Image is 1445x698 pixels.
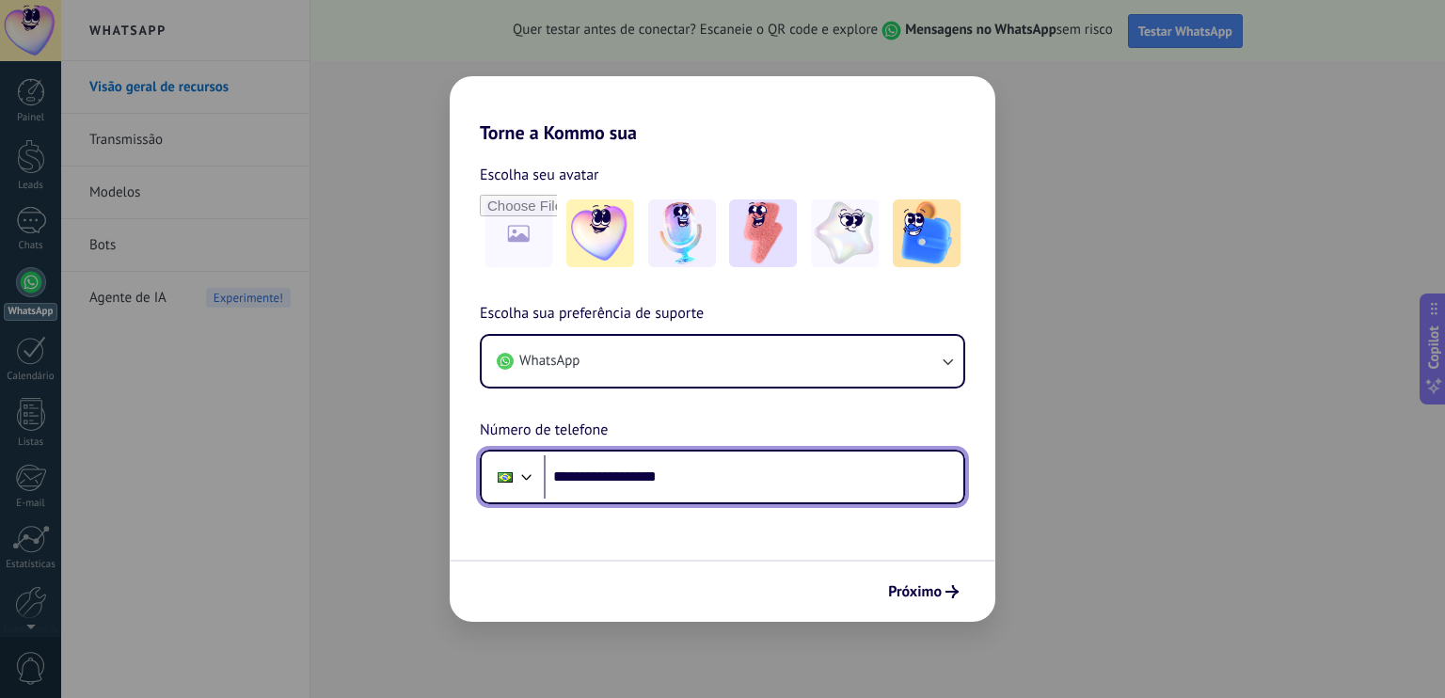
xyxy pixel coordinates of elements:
[487,457,523,497] div: Brazil: + 55
[480,302,704,326] span: Escolha sua preferência de suporte
[893,199,961,267] img: -5.jpeg
[880,576,967,608] button: Próximo
[519,352,580,371] span: WhatsApp
[888,585,942,598] span: Próximo
[450,76,995,144] h2: Torne a Kommo sua
[811,199,879,267] img: -4.jpeg
[482,336,963,387] button: WhatsApp
[566,199,634,267] img: -1.jpeg
[729,199,797,267] img: -3.jpeg
[648,199,716,267] img: -2.jpeg
[480,419,608,443] span: Número de telefone
[480,163,599,187] span: Escolha seu avatar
